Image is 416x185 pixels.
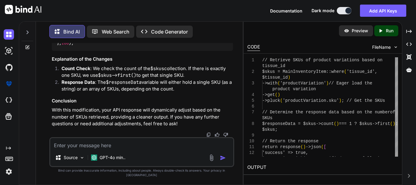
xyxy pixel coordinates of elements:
span: ( [275,92,277,97]
span: $skus; [262,127,277,132]
img: preview [344,28,349,34]
span: // Retrieve SKUs of product variations based on [262,58,383,62]
span: ) [393,121,395,126]
div: 2 [247,69,254,75]
img: GPT-4o mini [91,155,97,161]
div: 4 [247,92,254,98]
img: premium [4,79,14,89]
span: // Eager load the [329,81,372,86]
div: 7 [247,109,254,115]
span: 'tissue_id', [347,69,377,74]
span: $responseData = $skus->count [262,121,334,126]
code: $responseData [106,79,142,85]
div: 1 [247,57,254,63]
img: chevron down [393,44,398,50]
h3: Conclusion [52,98,233,105]
span: return response [262,144,301,149]
span: 'productVariation' [280,81,326,86]
span: ->pluck [262,98,280,103]
div: 8 [247,121,254,127]
span: === 1 ? $skus->first [339,121,390,126]
div: 3 [247,80,254,86]
span: ) [277,92,280,97]
p: Run [386,28,393,34]
img: attachment [208,154,215,161]
img: Pick Models [79,155,85,160]
span: 'success' => true, [262,150,308,155]
p: Preview [352,28,368,34]
span: SKUs [262,116,273,120]
img: icon [220,155,226,161]
code: $skus [150,66,164,72]
div: 9 [247,133,254,138]
h2: OUTPUT [244,160,402,175]
div: CODE [247,44,260,51]
strong: Count Check [62,66,90,71]
img: Bind AI [5,5,41,14]
span: ->json [306,144,321,149]
p: : The variable will either hold a single SKU (as a string) or an array of SKUs, depending on the ... [62,79,233,93]
span: ) [339,98,341,103]
div: 6 [247,104,254,109]
span: ->with [262,81,277,86]
img: darkChat [4,29,14,40]
span: ( [344,69,347,74]
img: githubDark [4,62,14,73]
span: [ [324,144,326,149]
span: 200 [62,40,69,46]
span: 'productVariation.sku' [283,98,339,103]
span: // Determine the response data based on the number [262,110,390,115]
span: ( [334,121,336,126]
img: darkAi-studio [4,46,14,56]
span: FileName [372,44,391,50]
span: , [380,156,382,161]
div: 5 [247,98,254,104]
h3: Explanation of the Changes [52,56,233,63]
span: ( [280,98,283,103]
span: ( [277,81,280,86]
div: 10 [247,138,254,144]
span: Documentation [270,8,302,13]
img: dislike [223,132,228,137]
span: product variation [273,87,316,91]
span: Dark mode [312,8,334,14]
img: copy [206,132,211,137]
span: $tissue_id [262,75,288,80]
span: // Return the response [262,139,319,144]
span: tissue_id [262,63,285,68]
img: like [215,132,220,137]
span: ; // Get the SKUs [341,98,385,103]
div: 12 [247,150,254,156]
code: $skus->first() [98,72,136,78]
p: With this modification, your API response will dynamically adjust based on the number of SKUs ret... [52,107,233,127]
button: Documentation [270,8,302,14]
img: settings [4,166,14,177]
span: ) [337,121,339,126]
span: of [390,110,395,115]
p: Web Search [102,28,129,35]
img: cloudideIcon [4,95,14,105]
p: Code Generator [151,28,188,35]
span: $skus = MainInventoryItem::where [262,69,344,74]
button: Add API Keys [360,5,406,17]
p: Bind can provide inaccurate information, including about people. Always double-check its answers.... [49,168,234,177]
span: 'message' => 'Shipment Verified Successfully!' [262,156,380,161]
p: GPT-4o min.. [100,155,125,161]
p: Source [64,155,78,161]
div: 11 [247,144,254,150]
span: ( [301,144,303,149]
strong: Response Data [62,79,95,85]
span: ) [326,81,329,86]
p: Bind AI [63,28,80,35]
span: ->get [262,92,275,97]
span: ) [303,144,305,149]
p: : We check the count of the collection. If there is exactly one SKU, we use to get that single SKU. [62,65,233,79]
span: ( [390,121,393,126]
span: ) [288,75,290,80]
span: ( [321,144,323,149]
div: 13 [247,156,254,162]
